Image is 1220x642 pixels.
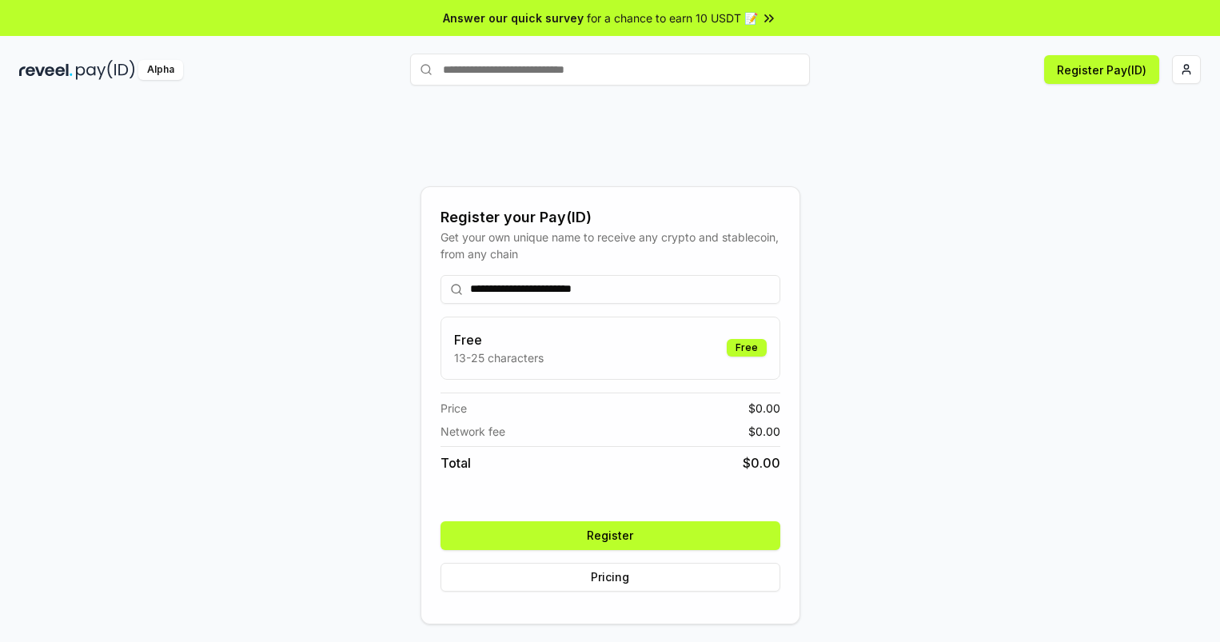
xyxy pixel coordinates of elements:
[1044,55,1159,84] button: Register Pay(ID)
[76,60,135,80] img: pay_id
[748,400,780,417] span: $ 0.00
[441,453,471,473] span: Total
[441,206,780,229] div: Register your Pay(ID)
[454,330,544,349] h3: Free
[441,563,780,592] button: Pricing
[441,400,467,417] span: Price
[454,349,544,366] p: 13-25 characters
[138,60,183,80] div: Alpha
[587,10,758,26] span: for a chance to earn 10 USDT 📝
[743,453,780,473] span: $ 0.00
[727,339,767,357] div: Free
[748,423,780,440] span: $ 0.00
[441,521,780,550] button: Register
[441,229,780,262] div: Get your own unique name to receive any crypto and stablecoin, from any chain
[19,60,73,80] img: reveel_dark
[441,423,505,440] span: Network fee
[443,10,584,26] span: Answer our quick survey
